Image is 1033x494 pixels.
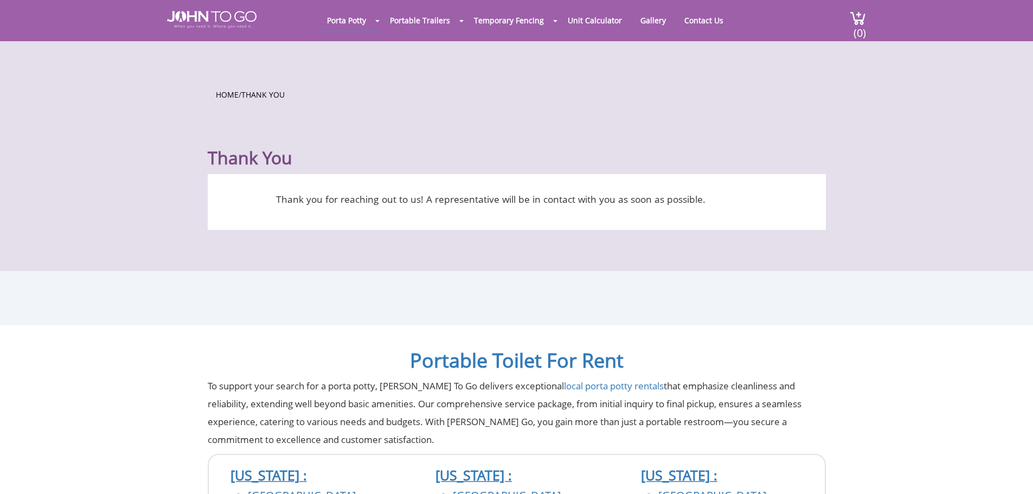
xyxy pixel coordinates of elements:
[641,466,717,484] a: [US_STATE] :
[990,451,1033,494] button: Live Chat
[167,11,256,28] img: JOHN to go
[850,11,866,25] img: cart a
[216,89,239,100] a: Home
[853,17,866,40] span: (0)
[224,190,758,208] p: Thank you for reaching out to us! A representative will be in contact with you as soon as possible.
[230,466,307,484] a: [US_STATE] :
[319,10,374,31] a: Porta Potty
[241,89,285,100] a: Thank You
[208,121,826,169] h1: Thank You
[410,347,624,374] a: Portable Toilet For Rent
[632,10,674,31] a: Gallery
[208,377,826,448] p: To support your search for a porta potty, [PERSON_NAME] To Go delivers exceptional that emphasize...
[435,466,512,484] a: [US_STATE] :
[560,10,630,31] a: Unit Calculator
[382,10,458,31] a: Portable Trailers
[564,380,664,392] a: local porta potty rentals
[216,87,818,100] ul: /
[676,10,732,31] a: Contact Us
[466,10,552,31] a: Temporary Fencing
